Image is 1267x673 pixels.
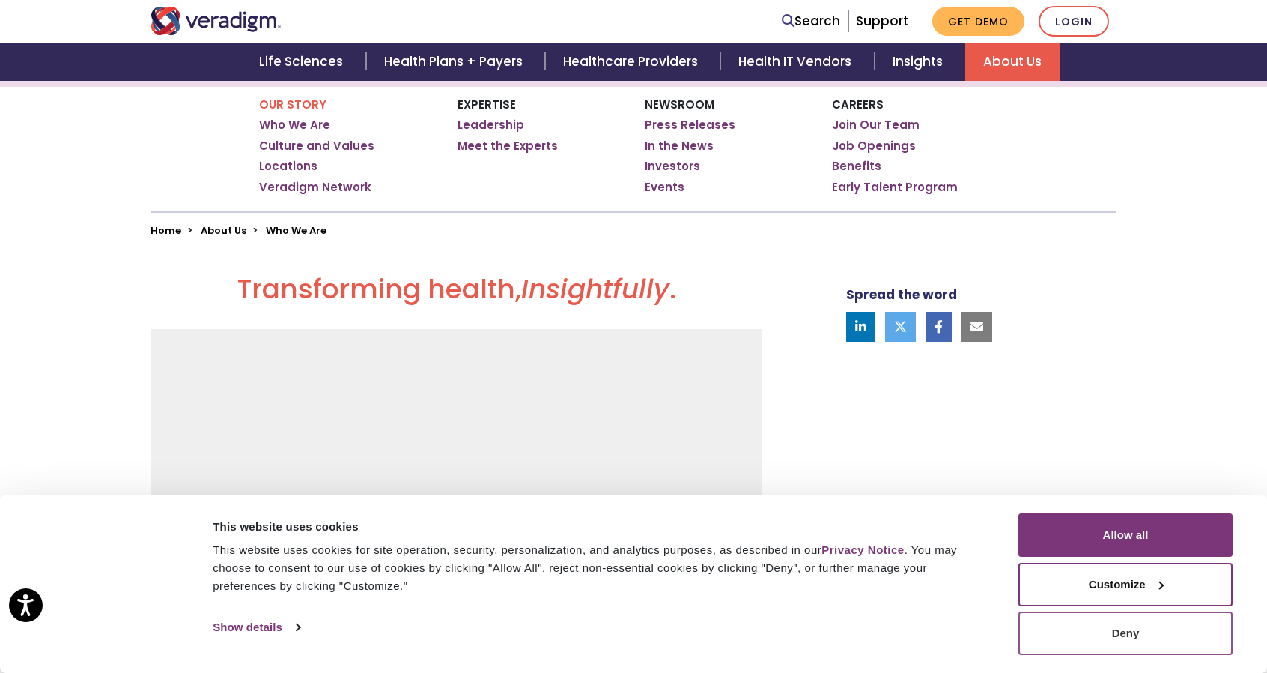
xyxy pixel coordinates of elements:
[151,273,762,317] h2: Transforming health, .
[856,12,908,30] a: Support
[832,159,881,174] a: Benefits
[285,491,628,511] span: Please to watch this video.
[645,180,684,195] a: Events
[1018,612,1233,655] button: Deny
[832,139,916,154] a: Job Openings
[645,118,735,133] a: Press Releases
[151,223,181,238] a: Home
[821,543,904,556] a: Privacy Notice
[213,518,985,536] div: This website uses cookies
[201,223,246,238] a: About Us
[259,139,374,154] a: Culture and Values
[965,43,1060,81] a: About Us
[645,139,714,154] a: In the News
[1018,563,1233,606] button: Customize
[151,7,282,35] img: Veradigm logo
[545,43,720,81] a: Healthcare Providers
[875,43,965,81] a: Insights
[458,118,524,133] a: Leadership
[932,7,1024,36] a: Get Demo
[259,180,371,195] a: Veradigm Network
[832,180,958,195] a: Early Talent Program
[846,286,957,304] strong: Spread the word
[366,43,545,81] a: Health Plans + Payers
[213,616,300,639] a: Show details
[782,11,840,31] a: Search
[645,159,700,174] a: Investors
[1039,6,1109,37] a: Login
[832,118,920,133] a: Join Our Team
[241,43,365,81] a: Life Sciences
[259,159,317,174] a: Locations
[521,270,669,308] em: Insightfully
[458,139,558,154] a: Meet the Experts
[1018,513,1233,557] button: Allow all
[720,43,874,81] a: Health IT Vendors
[259,118,330,133] a: Who We Are
[213,541,985,595] div: This website uses cookies for site operation, security, personalization, and analytics purposes, ...
[327,492,501,510] a: accept marketing-cookies
[1192,598,1249,655] iframe: Drift Chat Widget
